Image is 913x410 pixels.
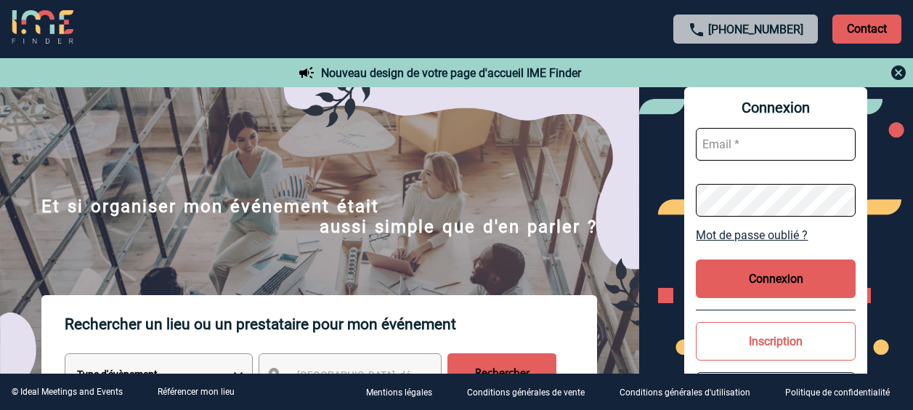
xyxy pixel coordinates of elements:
[354,385,455,399] a: Mentions légales
[688,21,705,39] img: call-24-px.png
[696,260,856,298] button: Connexion
[774,385,913,399] a: Politique de confidentialité
[696,99,856,116] span: Connexion
[12,387,123,397] div: © Ideal Meetings and Events
[158,387,235,397] a: Référencer mon lieu
[696,228,856,242] a: Mot de passe oublié ?
[297,369,499,381] span: [GEOGRAPHIC_DATA], département, région...
[447,353,556,394] input: Rechercher
[467,388,585,398] p: Conditions générales de vente
[620,388,750,398] p: Conditions générales d'utilisation
[696,128,856,161] input: Email *
[708,23,803,36] a: [PHONE_NUMBER]
[785,388,890,398] p: Politique de confidentialité
[65,295,597,353] p: Rechercher un lieu ou un prestataire pour mon événement
[608,385,774,399] a: Conditions générales d'utilisation
[696,322,856,361] button: Inscription
[455,385,608,399] a: Conditions générales de vente
[832,15,901,44] p: Contact
[366,388,432,398] p: Mentions légales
